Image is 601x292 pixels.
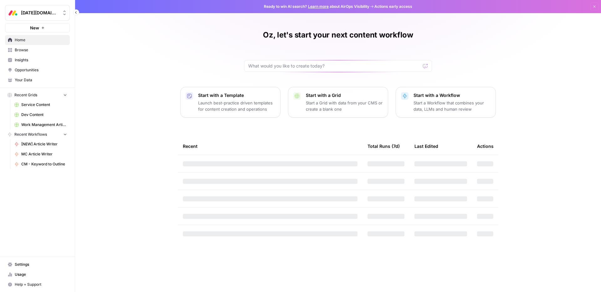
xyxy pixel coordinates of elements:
[21,10,59,16] span: [DATE][DOMAIN_NAME]
[7,7,18,18] img: Monday.com Logo
[396,87,496,118] button: Start with a WorkflowStart a Workflow that combines your data, LLMs and human review
[5,279,70,289] button: Help + Support
[21,102,67,108] span: Service Content
[198,100,275,112] p: Launch best-practice driven templates for content creation and operations
[12,139,70,149] a: [NEW] Article Writer
[12,100,70,110] a: Service Content
[308,4,329,9] a: Learn more
[30,25,39,31] span: New
[477,138,494,155] div: Actions
[15,37,67,43] span: Home
[12,110,70,120] a: Dev Content
[12,159,70,169] a: CM - Keyword to Outline
[15,67,67,73] span: Opportunities
[367,138,400,155] div: Total Runs (7d)
[12,149,70,159] a: MC Article Writer
[5,35,70,45] a: Home
[5,259,70,269] a: Settings
[15,262,67,267] span: Settings
[183,138,357,155] div: Recent
[306,100,383,112] p: Start a Grid with data from your CMS or create a blank one
[5,75,70,85] a: Your Data
[15,77,67,83] span: Your Data
[414,138,438,155] div: Last Edited
[15,282,67,287] span: Help + Support
[5,55,70,65] a: Insights
[264,4,369,9] span: Ready to win AI search? about AirOps Visibility
[14,92,37,98] span: Recent Grids
[5,269,70,279] a: Usage
[21,122,67,128] span: Work Management Article Grid
[288,87,388,118] button: Start with a GridStart a Grid with data from your CMS or create a blank one
[21,151,67,157] span: MC Article Writer
[414,92,491,98] p: Start with a Workflow
[414,100,491,112] p: Start a Workflow that combines your data, LLMs and human review
[198,92,275,98] p: Start with a Template
[21,161,67,167] span: CM - Keyword to Outline
[15,57,67,63] span: Insights
[14,132,47,137] span: Recent Workflows
[15,272,67,277] span: Usage
[15,47,67,53] span: Browse
[21,112,67,118] span: Dev Content
[306,92,383,98] p: Start with a Grid
[5,90,70,100] button: Recent Grids
[5,45,70,55] a: Browse
[5,23,70,33] button: New
[21,141,67,147] span: [NEW] Article Writer
[248,63,420,69] input: What would you like to create today?
[180,87,280,118] button: Start with a TemplateLaunch best-practice driven templates for content creation and operations
[5,5,70,21] button: Workspace: Monday.com
[374,4,412,9] span: Actions early access
[5,65,70,75] a: Opportunities
[5,130,70,139] button: Recent Workflows
[12,120,70,130] a: Work Management Article Grid
[263,30,413,40] h1: Oz, let's start your next content workflow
